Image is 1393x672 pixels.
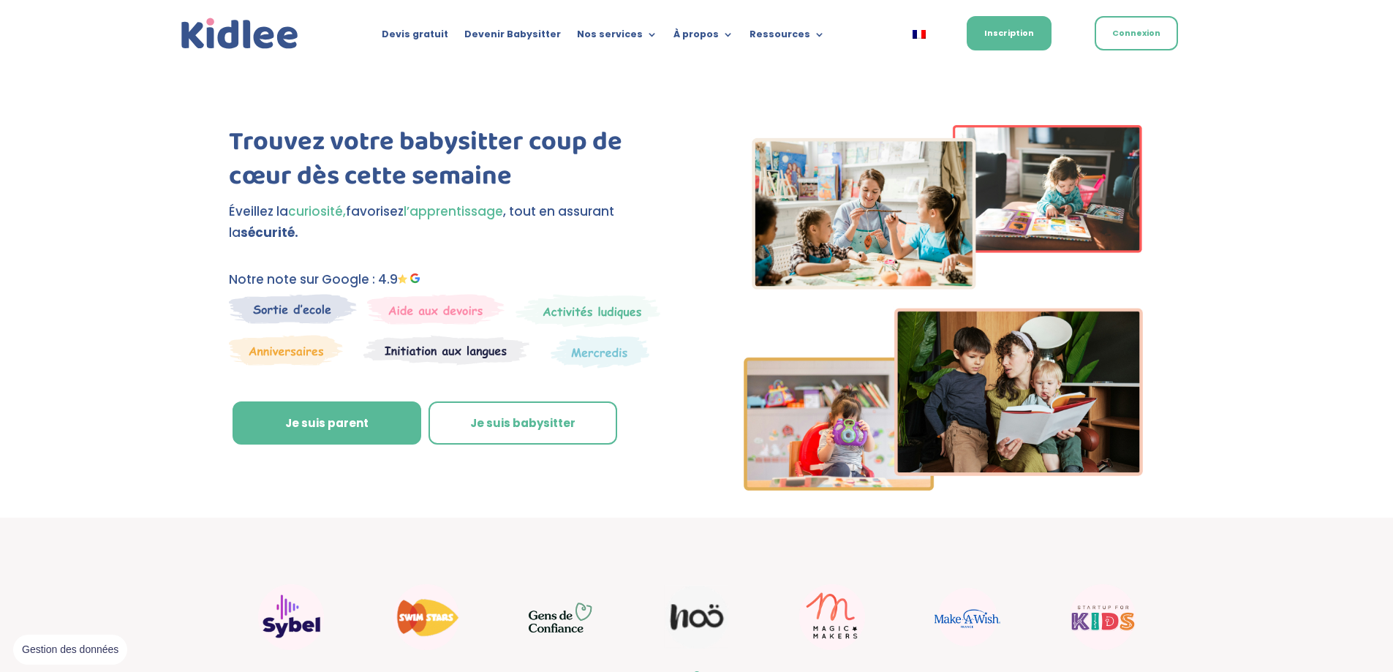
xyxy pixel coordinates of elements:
[750,29,825,45] a: Ressources
[364,577,488,657] div: 9 / 22
[178,15,302,53] a: Kidlee Logo
[229,294,357,324] img: Sortie decole
[1070,584,1136,650] img: startup for kids
[178,15,302,53] img: logo_kidlee_bleu
[913,30,926,39] img: Français
[229,335,343,366] img: Anniversaire
[770,577,894,657] div: 12 / 22
[529,602,594,633] img: GDC
[744,125,1143,491] img: Imgs-2
[577,29,657,45] a: Nos services
[241,224,298,241] strong: sécurité.
[429,401,617,445] a: Je suis babysitter
[258,584,324,650] img: Sybel
[229,577,353,657] div: 8 / 22
[22,643,118,657] span: Gestion des données
[393,584,459,650] img: Swim stars
[288,203,346,220] span: curiosité,
[233,401,421,445] a: Je suis parent
[382,29,448,45] a: Devis gratuit
[229,201,671,243] p: Éveillez la favorisez , tout en assurant la
[229,269,671,290] p: Notre note sur Google : 4.9
[1095,16,1178,50] a: Connexion
[551,335,649,369] img: Thematique
[499,584,624,650] div: 10 / 22
[799,584,865,650] img: Magic makers
[404,203,503,220] span: l’apprentissage
[935,588,1000,646] img: Make a wish
[363,335,529,366] img: Atelier thematique
[673,29,733,45] a: À propos
[516,294,660,328] img: Mercredi
[967,16,1052,50] a: Inscription
[635,578,759,657] div: 11 / 22
[905,581,1030,654] div: 13 / 22
[13,635,127,665] button: Gestion des données
[367,294,505,325] img: weekends
[664,585,730,650] img: Noo
[229,125,671,201] h1: Trouvez votre babysitter coup de cœur dès cette semaine
[464,29,561,45] a: Devenir Babysitter
[1041,577,1165,657] div: 14 / 22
